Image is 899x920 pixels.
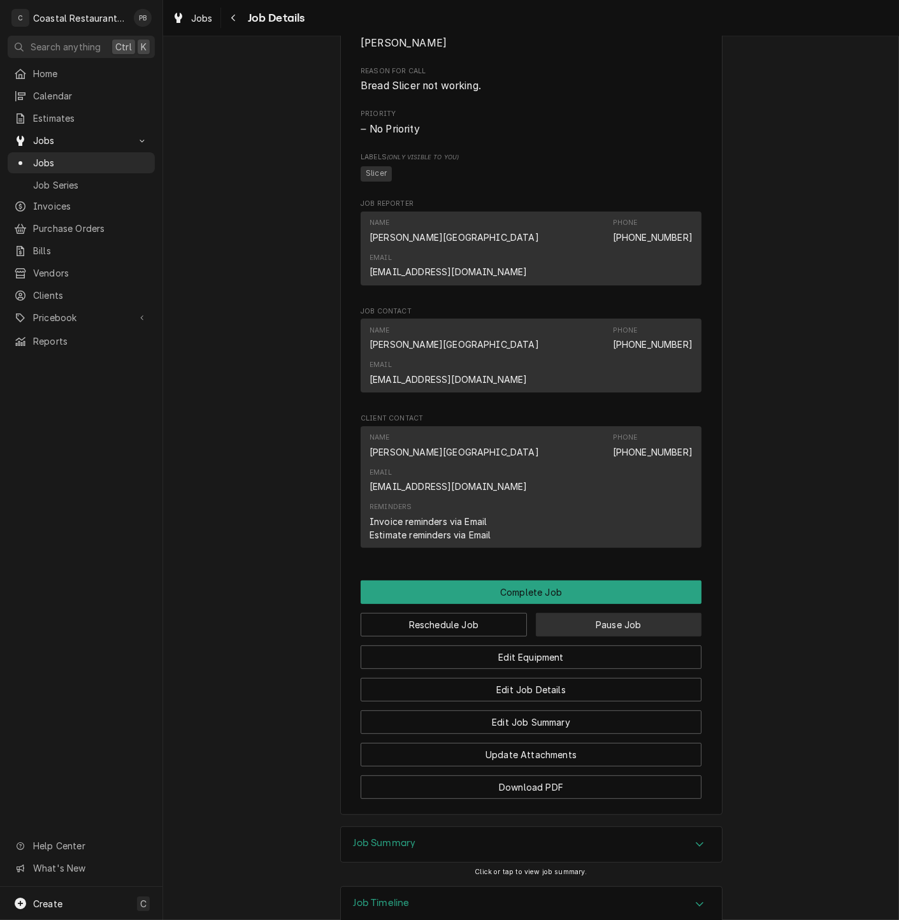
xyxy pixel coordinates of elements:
a: [EMAIL_ADDRESS][DOMAIN_NAME] [370,481,527,492]
span: Bills [33,244,148,257]
span: Jobs [33,134,129,147]
span: Reason For Call [361,78,701,94]
button: Edit Job Details [361,678,701,701]
a: Clients [8,285,155,306]
span: What's New [33,861,147,875]
span: Clients [33,289,148,302]
div: Priority [361,109,701,136]
div: Email [370,360,527,385]
button: Navigate back [224,8,244,28]
div: C [11,9,29,27]
span: Priority [361,109,701,119]
a: [PHONE_NUMBER] [613,232,693,243]
a: Bills [8,240,155,261]
h3: Job Timeline [354,897,410,909]
div: [object Object] [361,152,701,183]
div: [PERSON_NAME][GEOGRAPHIC_DATA] [370,338,539,351]
div: Button Group Row [361,766,701,799]
div: Reason For Call [361,66,701,94]
div: Phone [613,218,693,243]
div: PB [134,9,152,27]
div: Button Group Row [361,701,701,734]
a: Jobs [167,8,218,29]
div: Client Contact [361,413,701,553]
div: Job Reporter [361,199,701,291]
div: Name [370,433,539,458]
span: Bread Slicer not working. [361,80,481,92]
div: Name [370,326,539,351]
a: Job Series [8,175,155,196]
div: Accordion Header [341,827,722,863]
span: Jobs [33,156,148,169]
div: Reminders [370,502,491,541]
a: Vendors [8,262,155,284]
div: Button Group Row [361,734,701,766]
span: Assigned Technician(s) [361,36,701,51]
button: Accordion Details Expand Trigger [341,827,722,863]
span: Create [33,898,62,909]
a: Purchase Orders [8,218,155,239]
div: Phone [613,433,693,458]
span: Job Details [244,10,305,27]
div: Button Group [361,580,701,799]
div: Client Contact List [361,426,701,554]
span: Purchase Orders [33,222,148,235]
span: K [141,40,147,54]
span: Vendors [33,266,148,280]
span: Job Reporter [361,199,701,209]
span: Job Series [33,178,148,192]
span: Reports [33,334,148,348]
span: Slicer [361,166,392,182]
button: Complete Job [361,580,701,604]
div: Name [370,433,390,443]
div: Email [370,468,392,478]
div: Contact [361,319,701,392]
button: Download PDF [361,775,701,799]
button: Edit Job Summary [361,710,701,734]
div: Email [370,253,527,278]
button: Update Attachments [361,743,701,766]
div: Job Reporter List [361,212,701,291]
div: Coastal Restaurant Repair's Avatar [11,9,29,27]
div: Reminders [370,502,412,512]
span: Priority [361,122,701,137]
div: Job Summary [340,826,723,863]
h3: Job Summary [354,837,416,849]
a: Go to Jobs [8,130,155,151]
div: Assigned Technician(s) [361,23,701,50]
span: Search anything [31,40,101,54]
div: [PERSON_NAME][GEOGRAPHIC_DATA] [370,231,539,244]
span: (Only Visible to You) [387,154,459,161]
span: Client Contact [361,413,701,424]
div: Job Contact List [361,319,701,398]
div: Name [370,326,390,336]
div: Button Group Row [361,636,701,669]
span: Invoices [33,199,148,213]
div: Coastal Restaurant Repair [33,11,127,25]
div: Button Group Row [361,580,701,604]
a: [EMAIL_ADDRESS][DOMAIN_NAME] [370,374,527,385]
div: Job Contact [361,306,701,398]
div: Invoice reminders via Email [370,515,487,528]
span: Home [33,67,148,80]
div: Estimate reminders via Email [370,528,491,542]
button: Reschedule Job [361,613,527,636]
a: Calendar [8,85,155,106]
a: [EMAIL_ADDRESS][DOMAIN_NAME] [370,266,527,277]
div: Phill Blush's Avatar [134,9,152,27]
div: Phone [613,218,638,228]
button: Search anythingCtrlK [8,36,155,58]
span: Estimates [33,111,148,125]
span: Help Center [33,839,147,852]
span: Labels [361,152,701,162]
div: Phone [613,326,693,351]
div: Email [370,468,527,493]
span: Click or tap to view job summary. [475,868,587,876]
button: Pause Job [536,613,702,636]
a: Invoices [8,196,155,217]
a: [PHONE_NUMBER] [613,447,693,457]
span: Jobs [191,11,213,25]
a: Go to Pricebook [8,307,155,328]
div: Phone [613,326,638,336]
a: Go to Help Center [8,835,155,856]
